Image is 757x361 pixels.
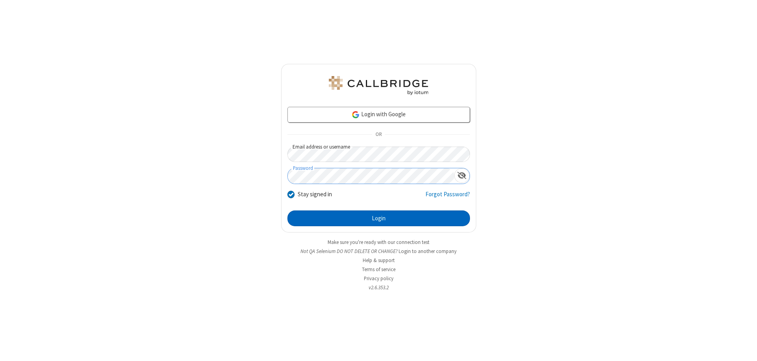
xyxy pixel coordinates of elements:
button: Login to another company [399,247,457,255]
input: Email address or username [287,147,470,162]
li: v2.6.353.2 [281,284,476,291]
label: Stay signed in [298,190,332,199]
a: Terms of service [362,266,395,273]
input: Password [288,168,454,184]
img: QA Selenium DO NOT DELETE OR CHANGE [327,76,430,95]
div: Show password [454,168,470,183]
li: Not QA Selenium DO NOT DELETE OR CHANGE? [281,247,476,255]
a: Help & support [363,257,395,264]
img: google-icon.png [351,110,360,119]
span: OR [372,129,385,140]
iframe: Chat [737,341,751,355]
a: Privacy policy [364,275,393,282]
a: Make sure you're ready with our connection test [328,239,429,246]
button: Login [287,210,470,226]
a: Forgot Password? [425,190,470,205]
a: Login with Google [287,107,470,123]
